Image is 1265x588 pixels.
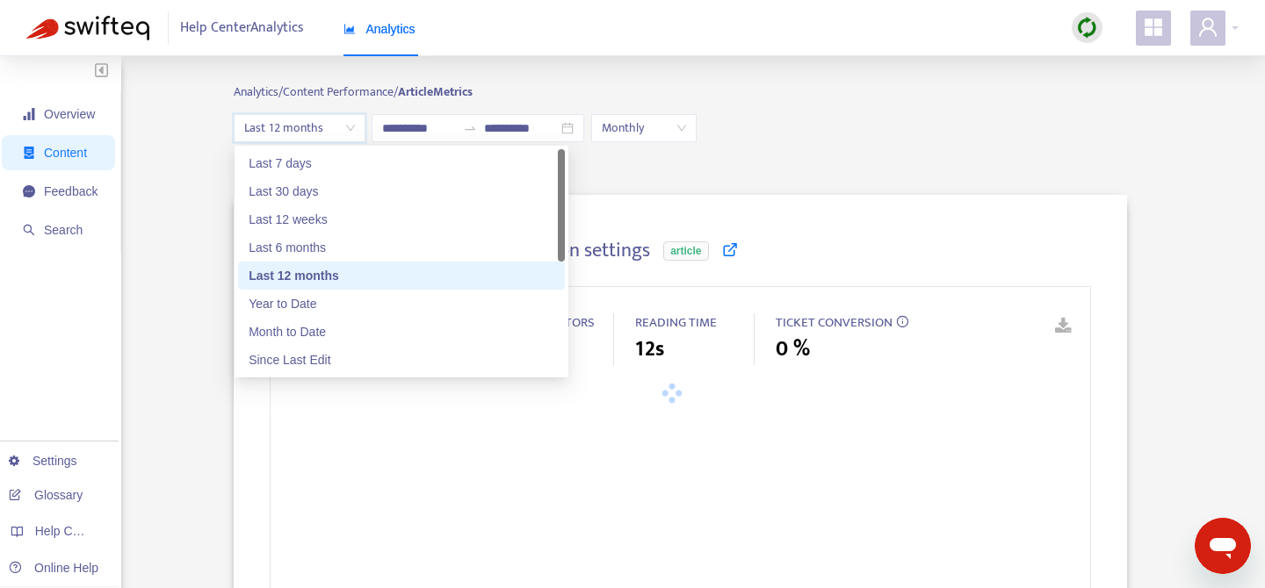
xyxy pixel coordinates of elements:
[332,333,355,365] span: 69
[266,239,650,262] h4: Change my Conversations notification settings
[332,312,417,333] span: ARTICLE VIEWS
[266,213,342,233] span: Conversations
[776,312,893,333] span: TICKET CONVERSION
[1076,17,1098,39] img: sync.dc5367851b00ba804db3.png
[776,333,810,365] span: 0 %
[23,108,35,120] span: signal
[602,115,686,141] span: Monthly
[238,147,325,175] button: + Add filter
[351,214,531,233] span: Getting started with Conversations
[1197,17,1218,38] span: user
[1195,518,1251,574] iframe: Button to launch messaging window
[44,107,95,121] span: Overview
[44,146,87,160] span: Content
[23,224,35,236] span: search
[343,23,356,35] span: area-chart
[234,82,398,102] span: Analytics/ Content Performance/
[635,333,664,365] span: 12s
[35,524,107,538] span: Help Centers
[23,147,35,159] span: container
[9,454,77,468] a: Settings
[1143,17,1164,38] span: appstore
[244,115,355,141] span: Last 12 months
[9,561,98,575] a: Online Help
[44,223,83,237] span: Search
[495,333,517,365] span: 64
[398,82,473,102] strong: Article Metrics
[495,312,595,333] span: UNIQUE VISITORS
[26,16,149,40] img: Swifteq
[663,241,708,261] span: article
[251,150,312,171] span: + Add filter
[463,121,477,135] span: swap-right
[9,488,83,502] a: Glossary
[463,121,477,135] span: to
[180,11,304,45] span: Help Center Analytics
[23,185,35,197] span: message
[343,22,416,36] span: Analytics
[44,184,98,198] span: Feedback
[635,312,717,333] span: READING TIME
[342,213,351,233] span: >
